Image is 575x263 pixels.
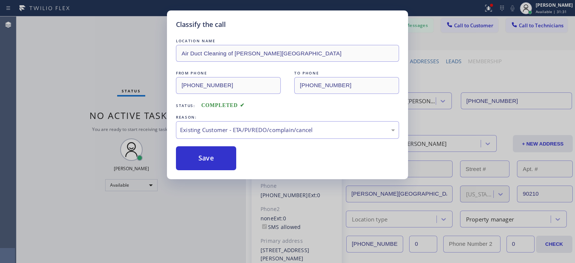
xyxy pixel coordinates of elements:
[176,77,281,94] input: From phone
[180,126,395,134] div: Existing Customer - ETA/PI/REDO/complain/cancel
[201,103,245,108] span: COMPLETED
[294,77,399,94] input: To phone
[176,103,195,108] span: Status:
[176,69,281,77] div: FROM PHONE
[176,113,399,121] div: REASON:
[176,37,399,45] div: LOCATION NAME
[176,19,226,30] h5: Classify the call
[176,146,236,170] button: Save
[294,69,399,77] div: TO PHONE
